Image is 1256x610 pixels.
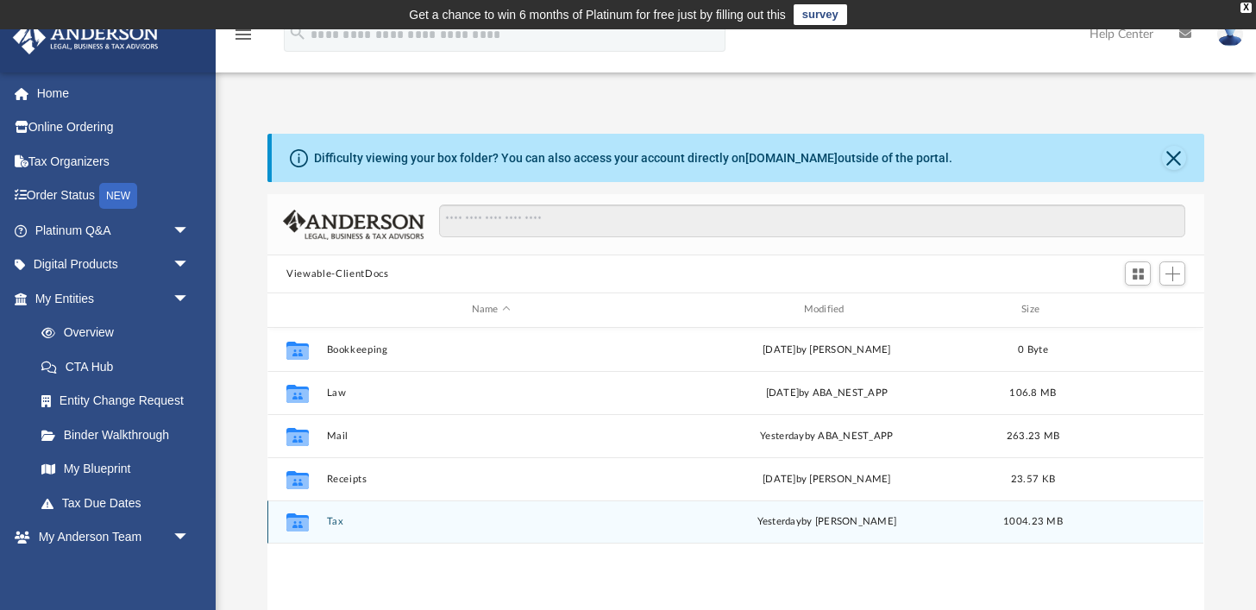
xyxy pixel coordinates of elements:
img: User Pic [1217,22,1243,47]
div: Difficulty viewing your box folder? You can also access your account directly on outside of the p... [314,149,952,167]
div: close [1240,3,1252,13]
button: Mail [327,431,656,442]
button: Switch to Grid View [1125,261,1151,286]
i: menu [233,24,254,45]
div: by ABA_NEST_APP [663,428,991,443]
div: [DATE] by [PERSON_NAME] [663,471,991,487]
div: [DATE] by ABA_NEST_APP [663,385,991,400]
div: NEW [99,183,137,209]
a: survey [794,4,847,25]
span: arrow_drop_down [173,281,207,317]
span: 0 Byte [1019,344,1049,354]
a: Overview [24,316,216,350]
span: 23.57 KB [1011,474,1055,483]
span: arrow_drop_down [173,520,207,556]
div: Get a chance to win 6 months of Platinum for free just by filling out this [409,4,786,25]
i: search [288,23,307,42]
a: My Blueprint [24,452,207,487]
a: [DOMAIN_NAME] [745,151,838,165]
a: Tax Organizers [12,144,216,179]
a: Online Ordering [12,110,216,145]
a: Tax Due Dates [24,486,216,520]
button: Receipts [327,474,656,485]
span: arrow_drop_down [173,213,207,248]
button: Add [1159,261,1185,286]
div: Size [999,302,1068,318]
div: id [275,302,318,318]
span: arrow_drop_down [173,248,207,283]
button: Viewable-ClientDocs [286,267,388,282]
a: Home [12,76,216,110]
button: Bookkeeping [327,344,656,355]
a: CTA Hub [24,349,216,384]
div: Name [326,302,655,318]
button: Tax [327,516,656,527]
span: 1004.23 MB [1003,517,1063,526]
div: [DATE] by [PERSON_NAME] [663,342,991,357]
input: Search files and folders [439,204,1185,237]
span: 263.23 MB [1007,431,1059,440]
span: yesterday [761,431,805,440]
a: menu [233,33,254,45]
a: Binder Walkthrough [24,418,216,452]
div: Modified [663,302,991,318]
a: My Anderson Teamarrow_drop_down [12,520,207,555]
button: Law [327,387,656,399]
img: Anderson Advisors Platinum Portal [8,21,164,54]
a: Digital Productsarrow_drop_down [12,248,216,282]
button: Close [1162,146,1186,170]
a: Platinum Q&Aarrow_drop_down [12,213,216,248]
div: by [PERSON_NAME] [663,514,991,530]
span: 106.8 MB [1010,387,1057,397]
div: id [1076,302,1196,318]
a: Order StatusNEW [12,179,216,214]
a: Entity Change Request [24,384,216,418]
a: My Entitiesarrow_drop_down [12,281,216,316]
span: yesterday [757,517,801,526]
